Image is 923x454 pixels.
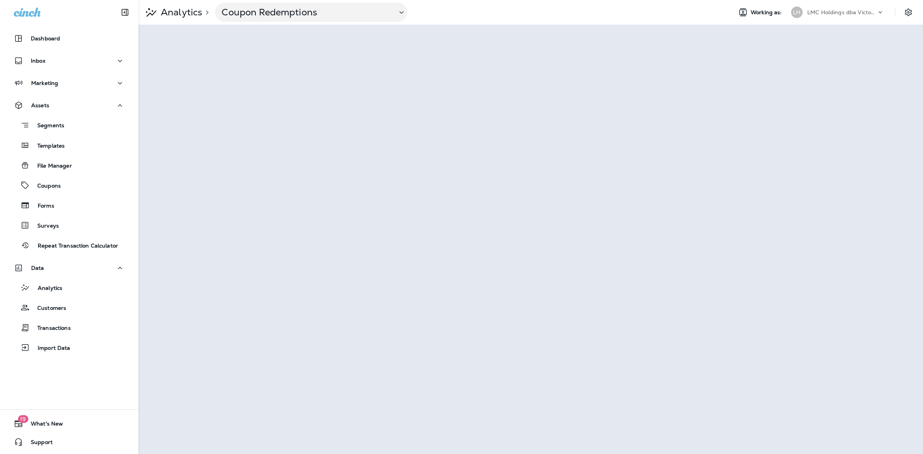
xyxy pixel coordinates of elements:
button: 19What's New [8,416,131,431]
p: Customers [30,305,66,312]
p: Import Data [30,345,70,352]
span: What's New [23,421,63,430]
button: Forms [8,197,131,213]
button: Inbox [8,53,131,68]
button: Dashboard [8,31,131,46]
button: File Manager [8,157,131,173]
p: > [202,9,209,15]
button: Templates [8,137,131,153]
button: Assets [8,98,131,113]
p: Surveys [30,223,59,230]
p: File Manager [30,163,72,170]
p: Repeat Transaction Calculator [30,243,118,250]
button: Surveys [8,217,131,233]
button: Marketing [8,75,131,91]
span: Working as: [751,9,783,16]
button: Settings [901,5,915,19]
p: Segments [30,122,64,130]
button: Data [8,260,131,276]
span: 19 [18,415,28,423]
button: Customers [8,299,131,316]
button: Coupons [8,177,131,193]
p: Coupons [30,183,61,190]
button: Import Data [8,339,131,356]
p: Templates [30,143,65,150]
p: Inbox [31,58,45,64]
p: Marketing [31,80,58,86]
button: Segments [8,117,131,133]
p: Dashboard [31,35,60,42]
span: Support [23,439,53,448]
button: Support [8,434,131,450]
p: Forms [30,203,54,210]
button: Repeat Transaction Calculator [8,237,131,253]
button: Transactions [8,319,131,336]
p: Coupon Redemptions [222,7,391,18]
button: Collapse Sidebar [114,5,136,20]
p: Assets [31,102,49,108]
p: Analytics [30,285,62,292]
p: Transactions [30,325,71,332]
p: Data [31,265,44,271]
p: Analytics [158,7,202,18]
p: LMC Holdings dba Victory Lane Quick Oil Change [807,9,876,15]
button: Analytics [8,279,131,296]
div: LH [791,7,803,18]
